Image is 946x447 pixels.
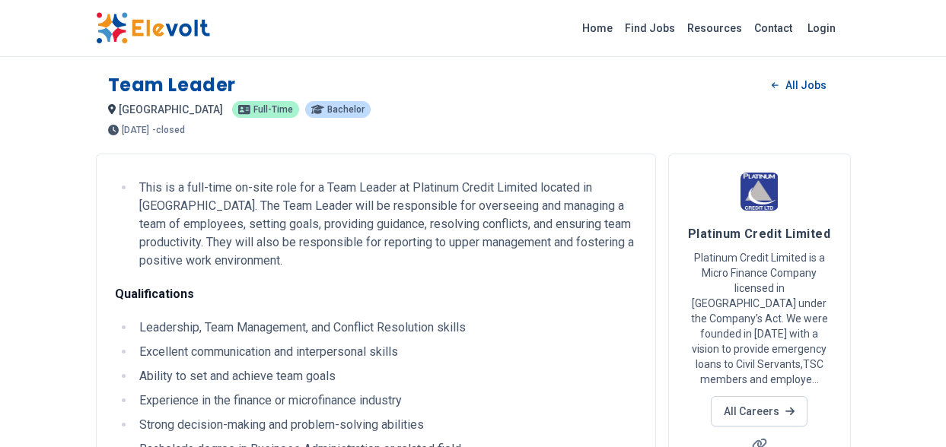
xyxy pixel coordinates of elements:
li: Excellent communication and interpersonal skills [135,343,637,361]
span: [DATE] [122,125,149,135]
p: Platinum Credit Limited is a Micro Finance Company licensed in [GEOGRAPHIC_DATA] under the Compan... [687,250,832,387]
a: Find Jobs [619,16,681,40]
span: [GEOGRAPHIC_DATA] [119,103,223,116]
a: Home [576,16,619,40]
img: Elevolt [96,12,210,44]
a: All Careers [711,396,807,426]
a: Resources [681,16,748,40]
img: Platinum Credit Limited [741,173,779,211]
strong: Qualifications [115,287,194,301]
p: - closed [152,125,185,135]
span: Platinum Credit Limited [688,227,830,241]
span: Bachelor [327,105,365,114]
li: Leadership, Team Management, and Conflict Resolution skills [135,319,637,337]
a: All Jobs [760,74,838,97]
a: Login [798,13,845,43]
a: Contact [748,16,798,40]
li: Strong decision-making and problem-solving abilities [135,416,637,434]
span: Full-time [253,105,293,114]
li: Ability to set and achieve team goals [135,367,637,385]
li: This is a full-time on-site role for a Team Leader at Platinum Credit Limited located in [GEOGRAP... [135,179,637,270]
h1: Team Leader [108,73,237,97]
li: Experience in the finance or microfinance industry [135,392,637,410]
